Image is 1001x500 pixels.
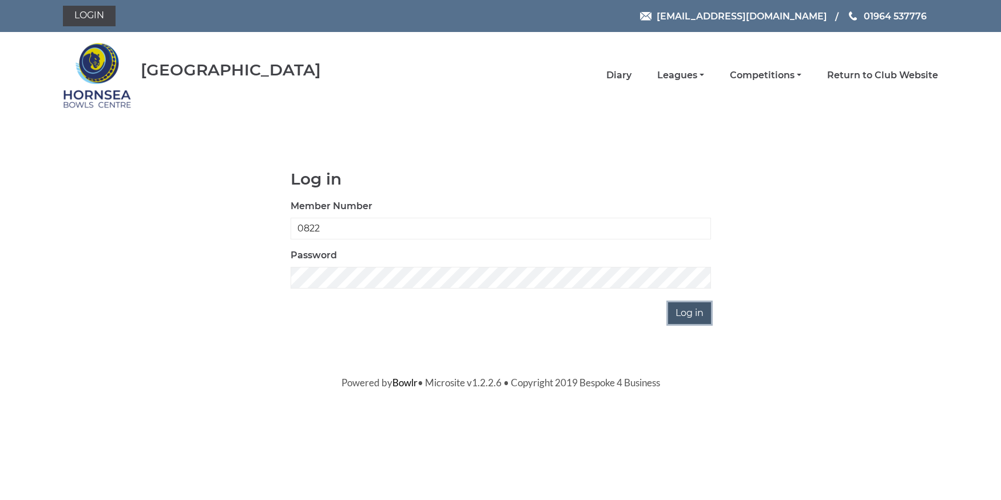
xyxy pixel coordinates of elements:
div: [GEOGRAPHIC_DATA] [141,61,321,79]
a: Diary [606,69,631,82]
img: Phone us [849,11,857,21]
a: Login [63,6,116,26]
input: Log in [668,302,711,324]
a: Bowlr [392,377,418,389]
label: Password [291,249,337,262]
label: Member Number [291,199,372,213]
img: Email [640,12,652,21]
img: Hornsea Bowls Centre [63,35,132,115]
span: 01964 537776 [864,10,927,21]
span: Powered by • Microsite v1.2.2.6 • Copyright 2019 Bespoke 4 Business [341,377,660,389]
a: Return to Club Website [827,69,938,82]
span: [EMAIL_ADDRESS][DOMAIN_NAME] [657,10,827,21]
a: Email [EMAIL_ADDRESS][DOMAIN_NAME] [640,9,827,23]
a: Phone us 01964 537776 [847,9,927,23]
h1: Log in [291,170,711,188]
a: Leagues [657,69,704,82]
a: Competitions [730,69,801,82]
